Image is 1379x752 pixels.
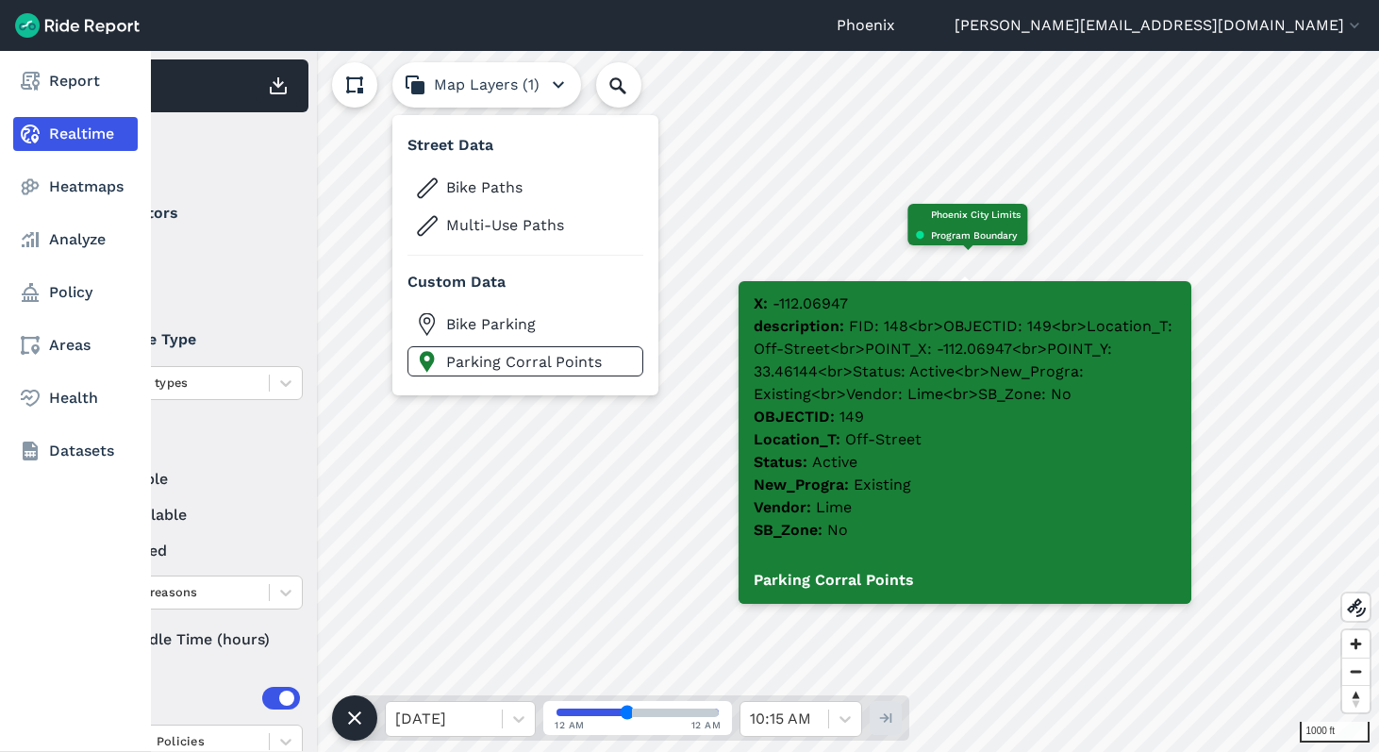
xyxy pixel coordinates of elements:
[837,14,895,37] a: Phoenix
[754,317,1172,403] span: FID: 148<br>OBJECTID: 149<br>Location_T: Off-Street<br>POINT_X: -112.06947<br>POINT_Y: 33.46144<b...
[76,504,303,526] label: unavailable
[1300,722,1370,743] div: 1000 ft
[13,117,138,151] a: Realtime
[754,430,845,448] span: Location_T
[1342,685,1370,712] button: Reset bearing to north
[555,718,585,732] span: 12 AM
[13,328,138,362] a: Areas
[1342,630,1370,658] button: Zoom in
[15,13,140,38] img: Ride Report
[13,170,138,204] a: Heatmaps
[754,498,816,516] span: Vendor
[955,14,1364,37] button: [PERSON_NAME][EMAIL_ADDRESS][DOMAIN_NAME]
[76,540,303,562] label: reserved
[931,226,1017,243] span: Program Boundary
[76,240,303,262] label: Lime
[773,294,848,312] span: -112.06947
[816,498,852,516] span: Lime
[754,453,812,471] span: Status
[839,408,864,426] span: 149
[407,209,643,240] button: Multi-Use Paths
[392,62,581,108] button: Map Layers (1)
[102,687,300,710] div: Areas
[69,121,308,179] div: Filter
[1342,658,1370,685] button: Zoom out
[13,276,138,309] a: Policy
[854,476,911,493] span: Existing
[446,176,635,199] span: Bike Paths
[76,623,303,657] div: Idle Time (hours)
[827,521,848,539] span: No
[13,223,138,257] a: Analyze
[446,313,635,336] span: Bike Parking
[76,187,300,240] summary: Operators
[76,672,300,725] summary: Areas
[407,309,643,339] button: Bike Parking
[76,468,303,491] label: available
[845,430,922,448] span: Off-Street
[13,381,138,415] a: Health
[754,521,827,539] span: SB_Zone
[754,294,773,312] span: X
[407,172,643,202] button: Bike Paths
[13,434,138,468] a: Datasets
[446,351,635,374] span: Parking Corral Points
[596,62,672,108] input: Search Location or Vehicles
[931,206,1021,223] span: Phoenix City Limits
[754,317,849,335] span: description
[754,408,839,426] span: OBJECTID
[407,271,643,301] h3: Custom Data
[754,476,854,493] span: New_Progra
[407,134,643,164] h3: Street Data
[739,557,1191,604] div: Parking Corral Points
[76,313,300,366] summary: Vehicle Type
[76,276,303,298] label: Spin
[691,718,722,732] span: 12 AM
[407,346,643,376] button: Parking Corral Points
[60,51,1379,752] canvas: Map
[812,453,857,471] span: Active
[13,64,138,98] a: Report
[76,415,300,468] summary: Status
[446,214,635,237] span: Multi-Use Paths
